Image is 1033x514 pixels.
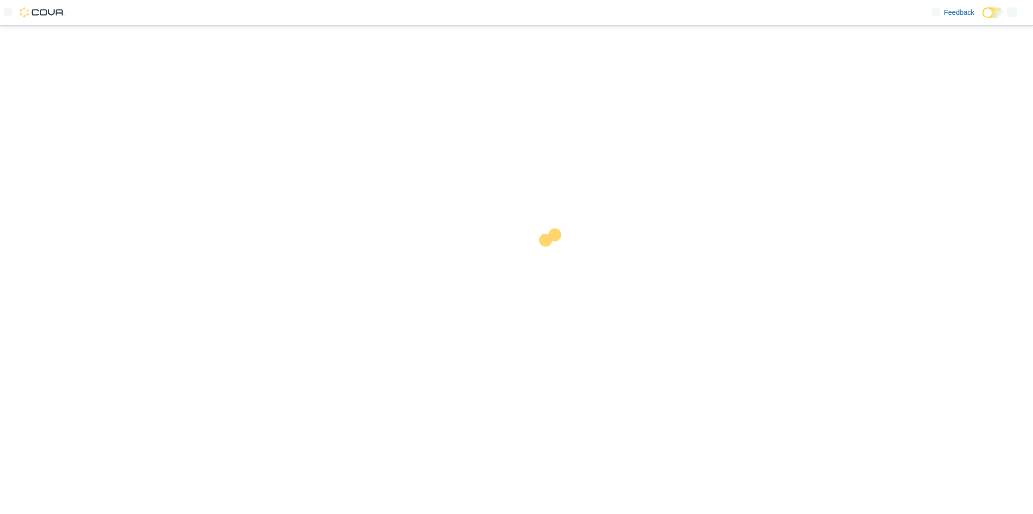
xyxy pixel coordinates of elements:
img: Cova [20,7,65,17]
input: Dark Mode [982,7,1003,18]
img: cova-loader [516,221,591,295]
span: Feedback [944,7,974,17]
a: Feedback [928,2,978,22]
